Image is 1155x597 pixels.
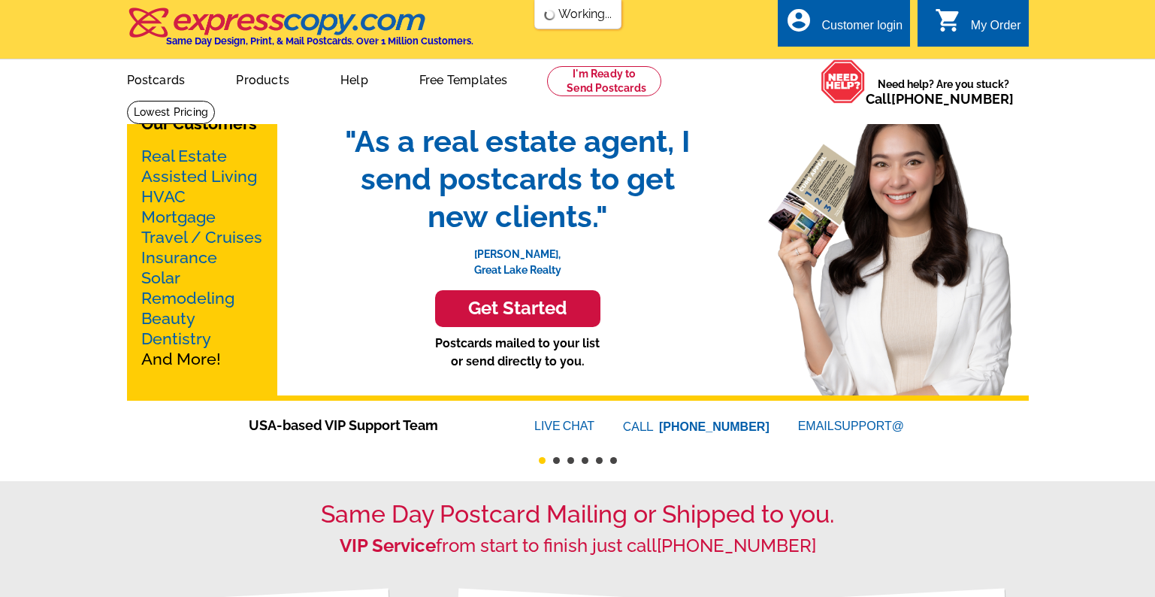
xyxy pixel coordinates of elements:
h4: Same Day Design, Print, & Mail Postcards. Over 1 Million Customers. [166,35,473,47]
span: Need help? Are you stuck? [866,77,1021,107]
a: Remodeling [141,289,234,308]
a: Help [316,61,392,96]
a: Solar [141,268,180,287]
a: Dentistry [141,329,211,348]
img: loading... [543,9,555,21]
span: "As a real estate agent, I send postcards to get new clients." [330,123,706,235]
a: account_circle Customer login [785,17,903,35]
button: 4 of 6 [582,457,588,464]
p: And More! [141,146,263,369]
a: Real Estate [141,147,227,165]
a: LIVECHAT [534,420,594,432]
button: 1 of 6 [539,457,546,464]
a: Same Day Design, Print, & Mail Postcards. Over 1 Million Customers. [127,18,473,47]
a: Get Started [330,290,706,327]
button: 5 of 6 [596,457,603,464]
span: USA-based VIP Support Team [249,415,489,435]
a: [PHONE_NUMBER] [657,535,816,556]
a: HVAC [141,187,186,206]
button: 2 of 6 [553,457,560,464]
a: [PHONE_NUMBER] [891,91,1014,107]
font: CALL [623,418,655,436]
p: Postcards mailed to your list or send directly to you. [330,335,706,371]
h3: Get Started [454,298,582,320]
a: [PHONE_NUMBER] [659,420,769,433]
h1: Same Day Postcard Mailing or Shipped to you. [127,500,1029,529]
a: shopping_cart My Order [935,17,1021,35]
font: SUPPORT@ [834,417,906,435]
a: Beauty [141,309,195,328]
a: Free Templates [395,61,532,96]
a: Insurance [141,248,217,267]
a: Postcards [103,61,210,96]
a: Products [212,61,313,96]
span: Call [866,91,1014,107]
button: 6 of 6 [610,457,617,464]
div: Customer login [821,19,903,40]
i: account_circle [785,7,812,34]
a: Assisted Living [141,167,257,186]
div: My Order [971,19,1021,40]
img: help [821,59,866,104]
p: [PERSON_NAME], Great Lake Realty [330,235,706,278]
button: 3 of 6 [567,457,574,464]
h2: from start to finish just call [127,535,1029,557]
a: EMAILSUPPORT@ [798,420,906,432]
font: LIVE [534,417,563,435]
strong: VIP Service [340,535,436,556]
i: shopping_cart [935,7,962,34]
a: Travel / Cruises [141,228,262,247]
a: Mortgage [141,208,216,226]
